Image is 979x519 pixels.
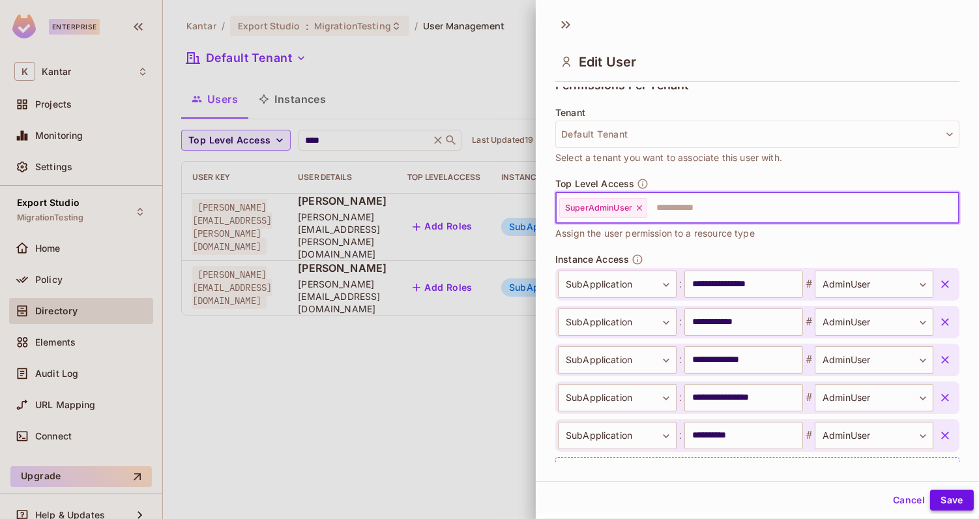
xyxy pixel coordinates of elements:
[555,254,629,265] span: Instance Access
[677,352,684,368] span: :
[555,179,634,189] span: Top Level Access
[558,384,677,411] div: SubApplication
[558,422,677,449] div: SubApplication
[677,276,684,292] span: :
[815,308,933,336] div: AdminUser
[555,457,959,485] div: Add Instance Access
[803,428,815,443] span: #
[558,271,677,298] div: SubApplication
[677,314,684,330] span: :
[803,390,815,406] span: #
[555,121,959,148] button: Default Tenant
[579,54,636,70] span: Edit User
[677,428,684,443] span: :
[803,352,815,368] span: #
[803,314,815,330] span: #
[555,151,782,165] span: Select a tenant you want to associate this user with.
[952,206,955,209] button: Open
[555,226,755,241] span: Assign the user permission to a resource type
[555,108,585,118] span: Tenant
[815,384,933,411] div: AdminUser
[558,308,677,336] div: SubApplication
[815,346,933,374] div: AdminUser
[815,271,933,298] div: AdminUser
[815,422,933,449] div: AdminUser
[559,198,647,218] div: SuperAdminUser
[930,490,974,511] button: Save
[558,346,677,374] div: SubApplication
[565,203,632,213] span: SuperAdminUser
[677,390,684,406] span: :
[888,490,930,511] button: Cancel
[803,276,815,292] span: #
